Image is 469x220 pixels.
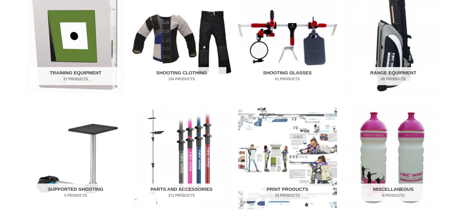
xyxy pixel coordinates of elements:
[26,107,125,210] a: Visit product category Supported Shooting
[26,107,125,210] img: Supported Shooting
[31,67,120,85] h2: Training Equipment
[349,76,438,82] mark: 45 Products
[132,107,231,210] a: Visit product category Parts and Accessories
[243,76,332,82] mark: 61 Products
[243,193,332,198] mark: 23 Products
[344,107,443,210] a: Visit product category Miscellaneous
[243,184,332,202] h2: Print Products
[137,76,226,82] mark: 104 Products
[31,76,120,82] mark: 27 Products
[238,107,337,210] img: Print Products
[349,184,438,202] h2: Miscellaneous
[238,107,337,210] a: Visit product category Print Products
[137,67,226,85] h2: Shooting Clothing
[344,107,443,210] img: Miscellaneous
[243,67,332,85] h2: Shooting Glasses
[31,184,120,202] h2: Supported Shooting
[132,107,231,210] img: Parts and Accessories
[137,184,226,202] h2: Parts and Accessories
[349,193,438,198] mark: 4 Products
[349,67,438,85] h2: Range Equipment
[31,193,120,198] mark: 5 Products
[137,193,226,198] mark: 271 Products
